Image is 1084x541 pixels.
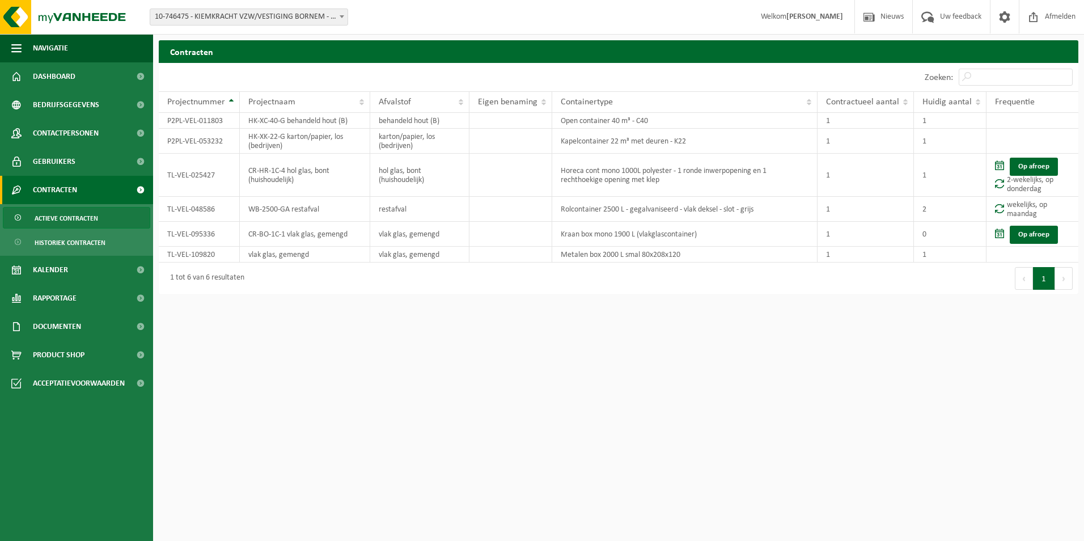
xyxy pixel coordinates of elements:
[1055,267,1073,290] button: Next
[370,129,469,154] td: karton/papier, los (bedrijven)
[552,154,818,197] td: Horeca cont mono 1000L polyester - 1 ronde inwerpopening en 1 rechthoekige opening met klep
[240,113,370,129] td: HK-XC-40-G behandeld hout (B)
[818,113,914,129] td: 1
[370,113,469,129] td: behandeld hout (B)
[6,516,189,541] iframe: chat widget
[240,197,370,222] td: WB-2500-GA restafval
[818,129,914,154] td: 1
[1010,226,1058,244] a: Op afroep
[33,62,75,91] span: Dashboard
[995,98,1035,107] span: Frequentie
[159,154,240,197] td: TL-VEL-025427
[786,12,843,21] strong: [PERSON_NAME]
[370,247,469,263] td: vlak glas, gemengd
[552,129,818,154] td: Kapelcontainer 22 m³ met deuren - K22
[986,197,1078,222] td: wekelijks, op maandag
[914,222,986,247] td: 0
[379,98,411,107] span: Afvalstof
[35,208,98,229] span: Actieve contracten
[240,154,370,197] td: CR-HR-1C-4 hol glas, bont (huishoudelijk)
[33,312,81,341] span: Documenten
[167,98,225,107] span: Projectnummer
[914,129,986,154] td: 1
[159,222,240,247] td: TL-VEL-095336
[248,98,295,107] span: Projectnaam
[561,98,613,107] span: Containertype
[240,222,370,247] td: CR-BO-1C-1 vlak glas, gemengd
[1015,267,1033,290] button: Previous
[240,129,370,154] td: HK-XK-22-G karton/papier, los (bedrijven)
[914,197,986,222] td: 2
[33,341,84,369] span: Product Shop
[925,73,953,82] label: Zoeken:
[552,222,818,247] td: Kraan box mono 1900 L (vlakglascontainer)
[159,197,240,222] td: TL-VEL-048586
[33,119,99,147] span: Contactpersonen
[986,154,1078,197] td: 2-wekelijks, op donderdag
[33,369,125,398] span: Acceptatievoorwaarden
[914,113,986,129] td: 1
[164,268,244,289] div: 1 tot 6 van 6 resultaten
[818,222,914,247] td: 1
[159,113,240,129] td: P2PL-VEL-011803
[33,256,68,284] span: Kalender
[818,247,914,263] td: 1
[552,197,818,222] td: Rolcontainer 2500 L - gegalvaniseerd - vlak deksel - slot - grijs
[552,113,818,129] td: Open container 40 m³ - C40
[150,9,348,25] span: 10-746475 - KIEMKRACHT VZW/VESTIGING BORNEM - BORNEM
[914,247,986,263] td: 1
[150,9,348,26] span: 10-746475 - KIEMKRACHT VZW/VESTIGING BORNEM - BORNEM
[552,247,818,263] td: Metalen box 2000 L smal 80x208x120
[3,207,150,229] a: Actieve contracten
[478,98,537,107] span: Eigen benaming
[33,147,75,176] span: Gebruikers
[826,98,899,107] span: Contractueel aantal
[818,197,914,222] td: 1
[1010,158,1058,176] a: Op afroep
[1033,267,1055,290] button: 1
[159,129,240,154] td: P2PL-VEL-053232
[240,247,370,263] td: vlak glas, gemengd
[370,197,469,222] td: restafval
[33,284,77,312] span: Rapportage
[914,154,986,197] td: 1
[370,222,469,247] td: vlak glas, gemengd
[33,91,99,119] span: Bedrijfsgegevens
[33,176,77,204] span: Contracten
[370,154,469,197] td: hol glas, bont (huishoudelijk)
[35,232,105,253] span: Historiek contracten
[3,231,150,253] a: Historiek contracten
[922,98,972,107] span: Huidig aantal
[159,247,240,263] td: TL-VEL-109820
[33,34,68,62] span: Navigatie
[818,154,914,197] td: 1
[159,40,1078,62] h2: Contracten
